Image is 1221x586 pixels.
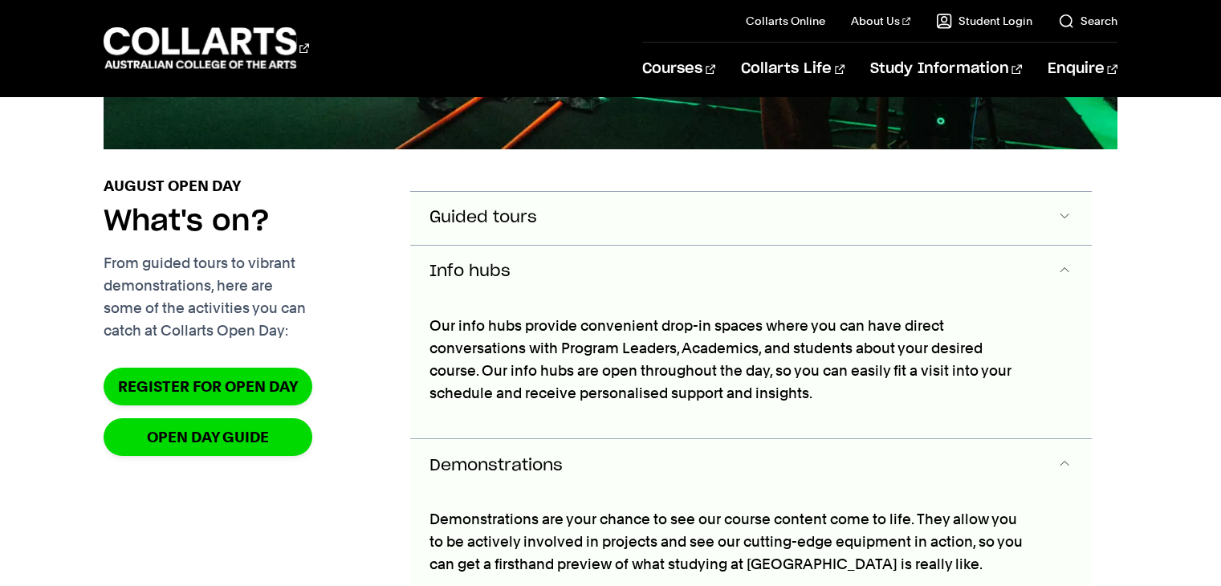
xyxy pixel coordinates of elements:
button: Demonstrations [410,439,1091,492]
a: Register for Open Day [104,368,312,405]
div: Go to homepage [104,25,309,71]
p: From guided tours to vibrant demonstrations, here are some of the activities you can catch at Col... [104,252,385,342]
button: Guided tours [410,192,1091,245]
a: Enquire [1048,43,1117,96]
span: Guided tours [429,209,537,227]
span: Info hubs [429,262,511,281]
a: About Us [851,13,910,29]
span: Demonstrations [429,457,563,475]
a: Student Login [936,13,1032,29]
a: OPEN DAY GUIDE [104,418,312,456]
div: Guided tours [410,299,1091,439]
h2: What's on? [104,204,270,239]
a: Collarts Online [746,13,825,29]
a: Courses [642,43,715,96]
a: Collarts Life [741,43,845,96]
button: Info hubs [410,246,1091,299]
p: Demonstrations are your chance to see our course content come to life. They allow you to be activ... [429,508,1025,576]
a: Study Information [870,43,1021,96]
p: Our info hubs provide convenient drop-in spaces where you can have direct conversations with Prog... [429,315,1025,405]
p: August Open Day [104,175,241,197]
a: Search [1058,13,1117,29]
